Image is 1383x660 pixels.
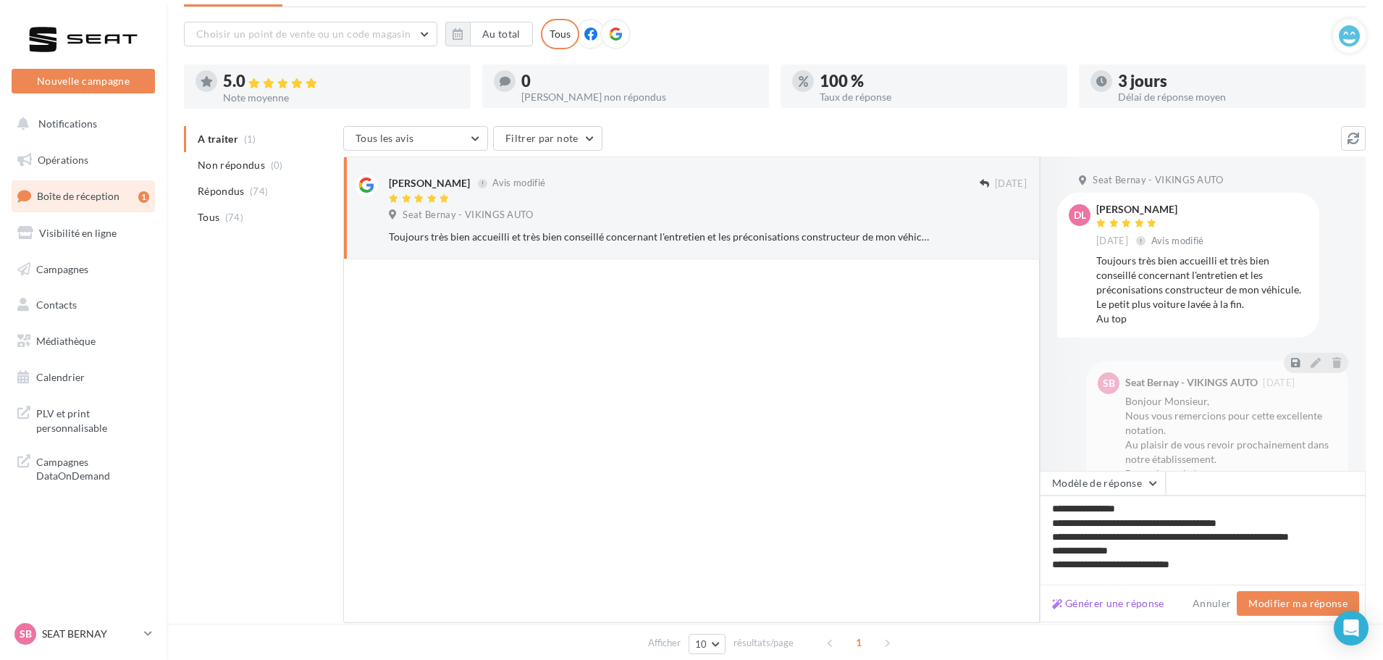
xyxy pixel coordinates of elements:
a: Boîte de réception1 [9,180,158,212]
span: Avis modifié [1151,235,1204,246]
a: Visibilité en ligne [9,218,158,248]
div: [PERSON_NAME] [389,176,470,191]
a: Campagnes DataOnDemand [9,446,158,489]
span: SB [20,627,32,641]
a: SB SEAT BERNAY [12,620,155,648]
span: Médiathèque [36,335,96,347]
span: [DATE] [1096,235,1128,248]
span: résultats/page [733,636,794,650]
a: Médiathèque [9,326,158,356]
span: Seat Bernay - VIKINGS AUTO [1093,174,1223,187]
span: Tous [198,210,219,225]
div: Seat Bernay - VIKINGS AUTO [1125,377,1258,388]
div: Toujours très bien accueilli et très bien conseillé concernant l'entretien et les préconisations ... [389,230,933,244]
button: Modifier ma réponse [1237,591,1359,616]
span: (0) [271,159,283,171]
span: Campagnes DataOnDemand [36,452,149,483]
span: [DATE] [995,177,1027,191]
div: Tous [541,19,579,49]
div: Délai de réponse moyen [1118,92,1354,102]
span: Seat Bernay - VIKINGS AUTO [403,209,533,222]
span: Tous les avis [356,132,414,144]
div: 1 [138,191,149,203]
div: [PERSON_NAME] [1096,204,1207,214]
div: 5.0 [223,73,459,90]
span: PLV et print personnalisable [36,404,149,435]
button: Modèle de réponse [1040,471,1166,496]
span: Boîte de réception [37,190,119,202]
a: Calendrier [9,362,158,393]
div: Open Intercom Messenger [1334,611,1369,646]
span: Calendrier [36,371,85,383]
button: Générer une réponse [1046,595,1170,612]
span: (74) [250,185,268,197]
span: Visibilité en ligne [39,227,117,239]
button: Annuler [1187,595,1237,612]
button: Notifications [9,109,152,139]
p: SEAT BERNAY [42,627,138,641]
span: SB [1103,376,1115,390]
span: Notifications [38,117,97,130]
span: Choisir un point de vente ou un code magasin [196,28,411,40]
div: Taux de réponse [820,92,1056,102]
div: Bonjour Monsieur, Nous vous remercions pour cette excellente notation. Au plaisir de vous revoir ... [1125,394,1337,496]
button: Au total [445,22,533,46]
span: Non répondus [198,158,265,172]
span: Campagnes [36,262,88,275]
div: Toujours très bien accueilli et très bien conseillé concernant l'entretien et les préconisations ... [1096,254,1308,326]
div: 100 % [820,73,1056,89]
div: 3 jours [1118,73,1354,89]
a: PLV et print personnalisable [9,398,158,440]
div: Note moyenne [223,93,459,103]
span: Dl [1074,208,1086,222]
div: 0 [521,73,757,89]
span: Afficher [648,636,681,650]
a: Campagnes [9,254,158,285]
button: Au total [470,22,533,46]
span: Répondus [198,184,245,199]
span: [DATE] [1263,378,1295,388]
span: 10 [695,638,707,650]
button: Filtrer par note [493,126,602,151]
a: Opérations [9,145,158,175]
span: Opérations [38,154,88,166]
span: (74) [225,212,243,223]
button: Choisir un point de vente ou un code magasin [184,22,437,46]
span: 1 [847,631,870,654]
span: Contacts [36,298,77,311]
button: Nouvelle campagne [12,69,155,93]
a: Contacts [9,290,158,320]
div: [PERSON_NAME] non répondus [521,92,757,102]
span: Avis modifié [492,177,545,189]
button: 10 [689,634,726,654]
button: Tous les avis [343,126,488,151]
